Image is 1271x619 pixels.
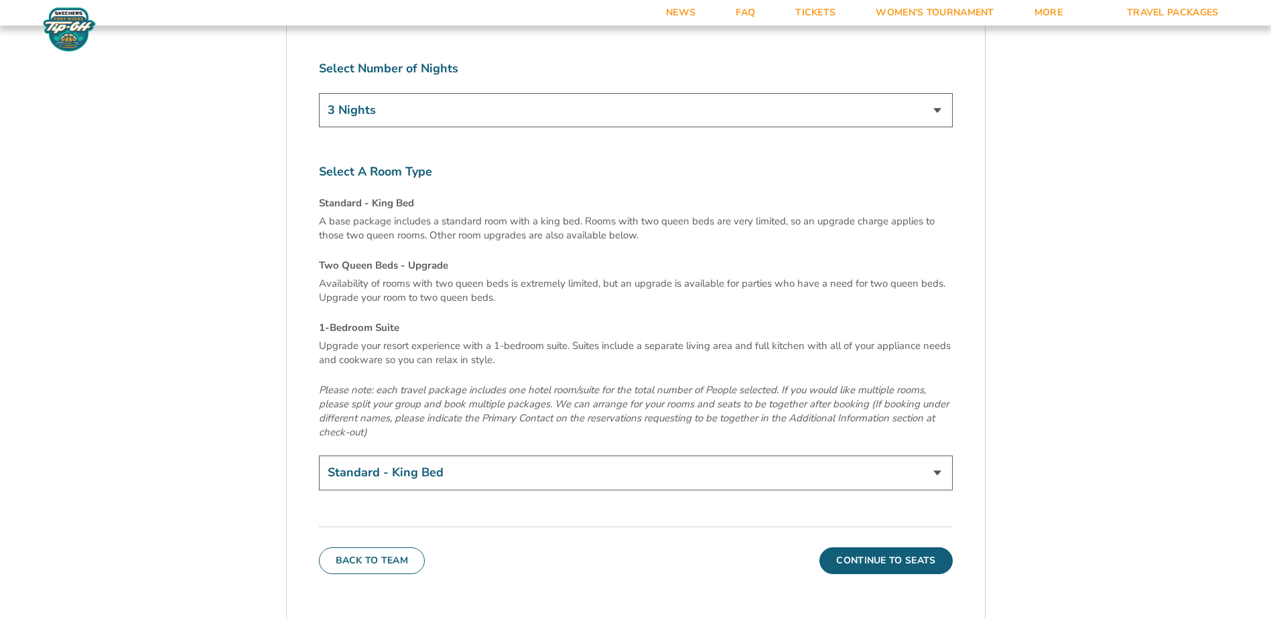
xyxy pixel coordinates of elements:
[319,547,425,574] button: Back To Team
[40,7,98,52] img: Fort Myers Tip-Off
[319,163,953,180] label: Select A Room Type
[319,339,953,367] p: Upgrade your resort experience with a 1-bedroom suite. Suites include a separate living area and ...
[319,60,953,77] label: Select Number of Nights
[319,196,953,210] h4: Standard - King Bed
[319,259,953,273] h4: Two Queen Beds - Upgrade
[319,214,953,243] p: A base package includes a standard room with a king bed. Rooms with two queen beds are very limit...
[819,547,952,574] button: Continue To Seats
[319,277,953,305] p: Availability of rooms with two queen beds is extremely limited, but an upgrade is available for p...
[319,383,949,439] em: Please note: each travel package includes one hotel room/suite for the total number of People sel...
[319,321,953,335] h4: 1-Bedroom Suite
